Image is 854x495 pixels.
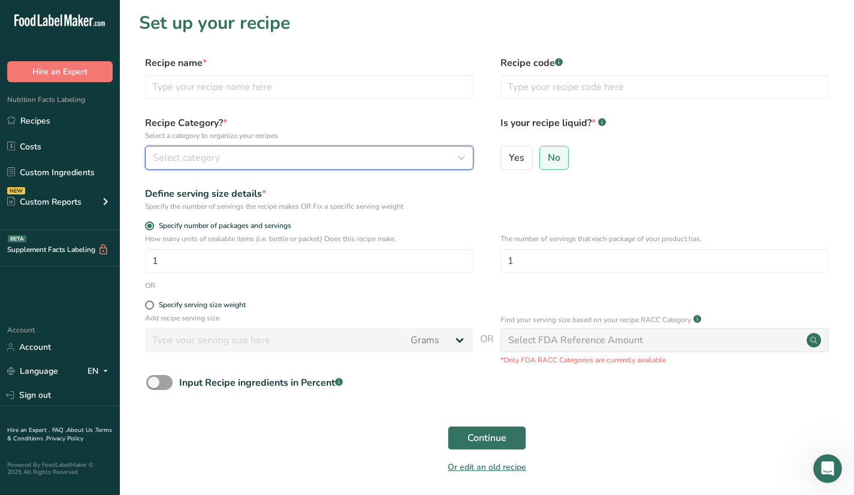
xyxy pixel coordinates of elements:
input: Type your recipe name here [145,75,473,99]
span: OR [480,332,494,365]
div: Powered By FoodLabelMaker © 2025 All Rights Reserved [7,461,113,476]
button: Hire an Expert [7,61,113,82]
p: Find your serving size based on your recipe RACC Category [500,314,691,325]
h1: Set up your recipe [139,10,835,37]
a: About Us . [67,426,95,434]
div: EN [87,364,113,379]
iframe: Intercom live chat [813,454,842,483]
a: Language [7,361,58,382]
span: Select category [153,151,220,165]
span: Yes [509,152,524,164]
div: BETA [8,235,26,242]
button: Select category [145,146,473,170]
label: Recipe Category? [145,116,473,141]
p: How many units of sealable items (i.e. bottle or packet) Does this recipe make. [145,233,473,244]
input: Type your recipe code here [500,75,829,99]
div: OR [145,280,155,291]
div: Custom Reports [7,196,82,208]
div: Define serving size details [145,187,473,201]
p: Select a category to organize your recipes [145,130,473,141]
div: NEW [7,187,25,194]
label: Recipe code [500,56,829,70]
a: Hire an Expert . [7,426,50,434]
p: *Only FDA RACC Categories are currently available [500,355,829,365]
span: No [548,152,560,164]
a: Terms & Conditions . [7,426,112,443]
a: FAQ . [52,426,67,434]
span: Continue [467,431,506,445]
div: Input Recipe ingredients in Percent [179,376,343,390]
div: Specify the number of servings the recipe makes OR Fix a specific serving weight [145,201,473,212]
p: The number of servings that each package of your product has. [500,233,829,244]
label: Recipe name [145,56,473,70]
label: Is your recipe liquid? [500,116,829,141]
div: Specify serving size weight [159,301,246,310]
p: Add recipe serving size. [145,313,473,323]
span: Specify number of packages and servings [154,221,291,230]
a: Privacy Policy [46,434,83,443]
a: Or edit an old recipe [448,461,526,473]
button: Continue [448,426,526,450]
input: Type your serving size here [145,328,403,352]
div: Select FDA Reference Amount [508,333,643,347]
